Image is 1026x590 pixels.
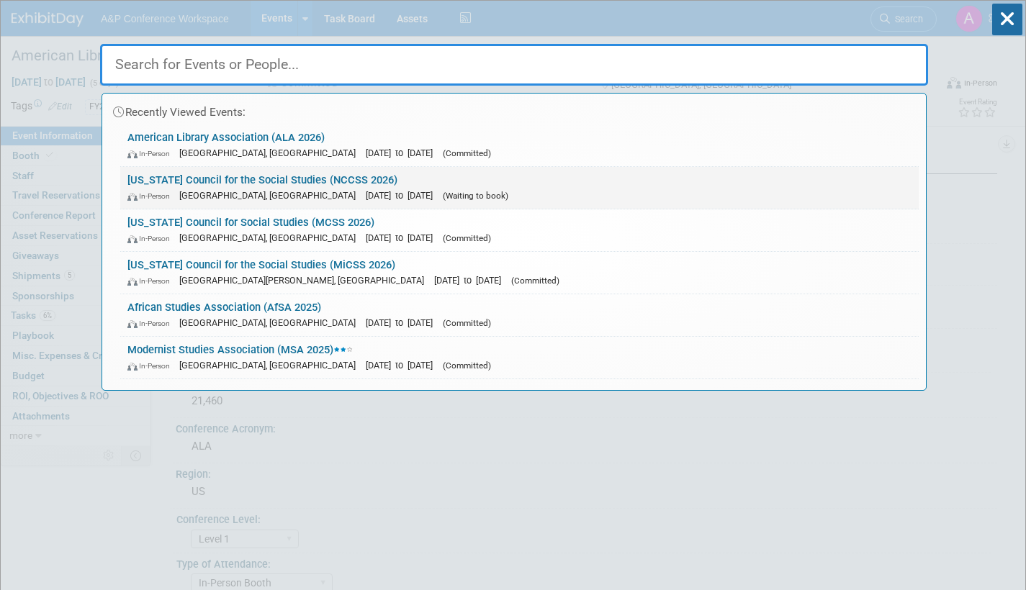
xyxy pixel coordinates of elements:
span: In-Person [127,234,176,243]
span: [GEOGRAPHIC_DATA], [GEOGRAPHIC_DATA] [179,190,363,201]
div: Recently Viewed Events: [109,94,919,124]
span: In-Person [127,361,176,371]
span: (Committed) [443,318,491,328]
span: [DATE] to [DATE] [366,232,440,243]
a: African Studies Association (AfSA 2025) In-Person [GEOGRAPHIC_DATA], [GEOGRAPHIC_DATA] [DATE] to ... [120,294,919,336]
span: [DATE] to [DATE] [366,190,440,201]
span: In-Person [127,149,176,158]
span: [DATE] to [DATE] [366,317,440,328]
span: In-Person [127,276,176,286]
span: [DATE] to [DATE] [366,360,440,371]
span: (Waiting to book) [443,191,508,201]
a: American Library Association (ALA 2026) In-Person [GEOGRAPHIC_DATA], [GEOGRAPHIC_DATA] [DATE] to ... [120,124,919,166]
span: [GEOGRAPHIC_DATA][PERSON_NAME], [GEOGRAPHIC_DATA] [179,275,431,286]
span: In-Person [127,319,176,328]
span: [DATE] to [DATE] [366,147,440,158]
a: [US_STATE] Council for the Social Studies (NCCSS 2026) In-Person [GEOGRAPHIC_DATA], [GEOGRAPHIC_D... [120,167,919,209]
span: [DATE] to [DATE] [434,275,508,286]
span: [GEOGRAPHIC_DATA], [GEOGRAPHIC_DATA] [179,360,363,371]
a: [US_STATE] Council for Social Studies (MCSS 2026) In-Person [GEOGRAPHIC_DATA], [GEOGRAPHIC_DATA] ... [120,209,919,251]
input: Search for Events or People... [100,44,928,86]
span: [GEOGRAPHIC_DATA], [GEOGRAPHIC_DATA] [179,232,363,243]
span: In-Person [127,191,176,201]
span: [GEOGRAPHIC_DATA], [GEOGRAPHIC_DATA] [179,317,363,328]
span: (Committed) [443,360,491,371]
a: Modernist Studies Association (MSA 2025) In-Person [GEOGRAPHIC_DATA], [GEOGRAPHIC_DATA] [DATE] to... [120,337,919,378]
span: (Committed) [443,233,491,243]
span: (Committed) [443,148,491,158]
a: [US_STATE] Council for the Social Studies (MiCSS 2026) In-Person [GEOGRAPHIC_DATA][PERSON_NAME], ... [120,252,919,294]
span: [GEOGRAPHIC_DATA], [GEOGRAPHIC_DATA] [179,147,363,158]
span: (Committed) [511,276,559,286]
